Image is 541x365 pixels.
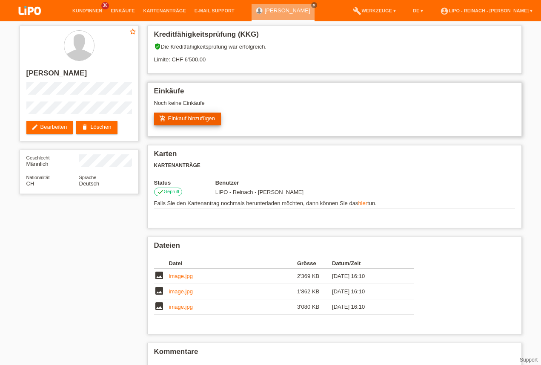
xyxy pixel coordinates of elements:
h2: [PERSON_NAME] [26,69,132,82]
td: Falls Sie den Kartenantrag nochmals herunterladen möchten, dann können Sie das tun. [154,198,515,209]
i: star_border [129,28,137,35]
h2: Kreditfähigkeitsprüfung (KKG) [154,30,515,43]
i: delete [81,124,88,130]
td: 1'862 KB [297,284,332,299]
span: Deutsch [79,180,100,187]
a: DE ▾ [409,8,427,13]
td: 3'080 KB [297,299,332,315]
td: [DATE] 16:10 [332,269,402,284]
span: 17.09.2025 [215,189,303,195]
span: Sprache [79,175,97,180]
td: 2'369 KB [297,269,332,284]
span: Nationalität [26,175,50,180]
div: Die Kreditfähigkeitsprüfung war erfolgreich. Limite: CHF 6'500.00 [154,43,515,69]
a: LIPO pay [9,17,51,24]
th: Status [154,180,215,186]
span: Geschlecht [26,155,50,160]
a: Kartenanträge [139,8,190,13]
a: Einkäufe [106,8,139,13]
div: Männlich [26,154,79,167]
h2: Einkäufe [154,87,515,100]
a: add_shopping_cartEinkauf hinzufügen [154,113,221,125]
td: [DATE] 16:10 [332,299,402,315]
a: editBearbeiten [26,121,73,134]
th: Datum/Zeit [332,258,402,269]
td: [DATE] 16:10 [332,284,402,299]
th: Datei [169,258,297,269]
a: deleteLöschen [76,121,117,134]
a: Kund*innen [68,8,106,13]
a: account_circleLIPO - Reinach - [PERSON_NAME] ▾ [436,8,537,13]
a: star_border [129,28,137,37]
span: Schweiz [26,180,34,187]
i: add_shopping_cart [159,115,166,122]
i: image [154,301,164,311]
span: Geprüft [164,189,180,194]
th: Grösse [297,258,332,269]
i: image [154,286,164,296]
th: Benutzer [215,180,360,186]
i: account_circle [440,7,449,15]
h2: Karten [154,150,515,162]
i: verified_user [154,43,161,50]
a: image.jpg [169,273,193,279]
i: edit [31,124,38,130]
a: image.jpg [169,304,193,310]
h2: Kommentare [154,348,515,360]
a: Support [520,357,538,363]
i: image [154,270,164,281]
i: close [312,3,316,7]
div: Noch keine Einkäufe [154,100,515,113]
a: hier [358,200,367,206]
h3: Kartenanträge [154,162,515,169]
a: E-Mail Support [190,8,239,13]
a: image.jpg [169,288,193,295]
a: close [311,2,317,8]
h2: Dateien [154,241,515,254]
span: 36 [101,2,109,9]
a: buildWerkzeuge ▾ [349,8,400,13]
i: check [157,188,164,195]
a: [PERSON_NAME] [265,7,310,14]
i: build [353,7,361,15]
